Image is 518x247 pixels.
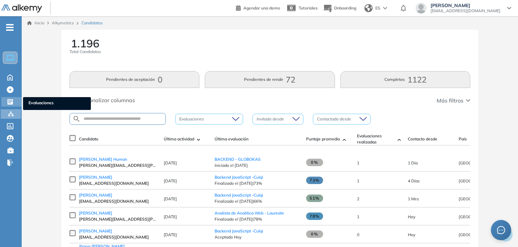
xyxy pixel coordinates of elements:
[243,5,280,10] span: Agendar una demo
[357,232,359,237] span: 0
[79,210,112,216] span: [PERSON_NAME]
[431,8,500,14] span: [EMAIL_ADDRESS][DOMAIN_NAME]
[306,195,323,202] span: 51%
[164,214,177,219] span: [DATE]
[1,4,42,13] img: Logo
[215,157,261,162] a: BACKEND - GLOBOKAS
[79,234,157,240] span: [EMAIL_ADDRESS][DOMAIN_NAME]
[375,5,380,11] span: ES
[323,1,356,16] button: Onboarding
[459,196,501,201] span: [GEOGRAPHIC_DATA]
[79,198,157,204] span: [EMAIL_ADDRESS][DOMAIN_NAME]
[306,212,323,220] span: 78%
[205,71,335,88] button: Pendientes de rendir72
[334,5,356,10] span: Onboarding
[343,139,346,141] img: [missing "en.ARROW_ALT" translation]
[357,178,359,183] span: 1
[79,180,157,186] span: [EMAIL_ADDRESS][DOMAIN_NAME]
[437,96,470,105] button: Más filtros
[215,234,299,240] span: Aceptado Hoy
[79,228,157,234] a: [PERSON_NAME]
[408,214,415,219] span: 17-sep-2025
[408,178,420,183] span: 12-sep-2025
[459,160,501,165] span: [GEOGRAPHIC_DATA]
[431,3,500,8] span: [PERSON_NAME]
[398,139,401,141] img: [missing "en.ARROW_ALT" translation]
[306,230,323,238] span: 0%
[215,228,263,233] a: Backend JavaScript -Culqi
[383,7,387,9] img: arrow
[459,232,501,237] span: [GEOGRAPHIC_DATA]
[81,20,103,26] span: Candidatos
[215,216,299,222] span: Finalizado el [DATE] | 78%
[215,210,284,216] a: Analista de Analitica Web - Laureate
[27,20,44,26] a: Inicio
[164,232,177,237] span: [DATE]
[79,193,112,198] span: [PERSON_NAME]
[164,178,177,183] span: [DATE]
[79,136,98,142] span: Candidato
[459,214,501,219] span: [GEOGRAPHIC_DATA]
[71,38,99,49] span: 1.196
[215,136,248,142] span: Última evaluación
[52,20,74,25] span: Alkymetrics
[79,192,157,198] a: [PERSON_NAME]
[164,160,177,165] span: [DATE]
[357,133,395,145] span: Evaluaciones realizadas
[236,3,280,12] a: Agendar una demo
[79,157,127,162] span: [PERSON_NAME] Human
[340,71,471,88] button: Completos1122
[408,136,437,142] span: Contacto desde
[459,136,467,142] span: País
[408,232,415,237] span: 17-sep-2025
[357,160,359,165] span: 1
[357,214,359,219] span: 1
[306,177,323,184] span: 73%
[79,175,112,180] span: [PERSON_NAME]
[215,162,299,169] span: Iniciado el [DATE]
[69,71,200,88] button: Pendientes de aceptación0
[79,216,157,222] span: [PERSON_NAME][EMAIL_ADDRESS][PERSON_NAME][DOMAIN_NAME]
[69,49,101,55] span: Total Candidatos
[28,100,85,107] span: Evaluaciones
[79,174,157,180] a: [PERSON_NAME]
[69,96,135,104] button: Personalizar columnas
[164,136,194,142] span: Última actividad
[215,175,263,180] a: Backend JavaScript -Culqi
[459,178,501,183] span: [GEOGRAPHIC_DATA]
[437,96,463,105] span: Más filtros
[306,136,340,142] span: Puntaje promedio
[364,4,373,12] img: world
[215,198,299,204] span: Finalizado el [DATE] | 66%
[497,226,505,234] span: message
[79,210,157,216] a: [PERSON_NAME]
[6,27,14,28] i: -
[408,160,418,165] span: 15-sep-2025
[215,180,299,186] span: Finalizado el [DATE] | 73%
[408,196,419,201] span: 30-jul-2025
[306,159,323,166] span: 0%
[164,196,177,201] span: [DATE]
[79,228,112,233] span: [PERSON_NAME]
[73,115,81,123] img: SEARCH_ALT
[299,5,318,10] span: Tutoriales
[357,196,359,201] span: 2
[79,162,157,169] span: [PERSON_NAME][EMAIL_ADDRESS][PERSON_NAME][DOMAIN_NAME]
[79,156,157,162] a: [PERSON_NAME] Human
[78,96,135,104] span: Personalizar columnas
[215,193,263,198] a: Backend JavaScript -Culqi
[197,139,200,141] img: [missing "en.ARROW_ALT" translation]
